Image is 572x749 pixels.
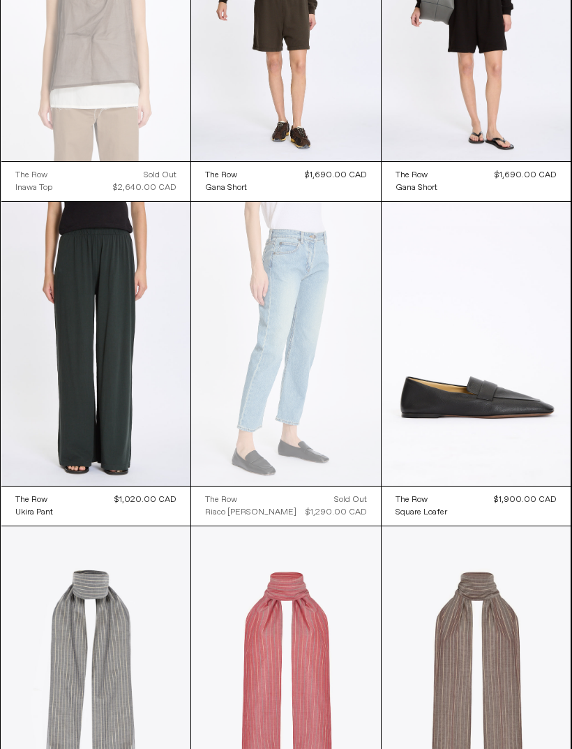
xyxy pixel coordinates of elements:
a: The Row [396,169,437,181]
a: Inawa Top [15,181,52,194]
div: $1,690.00 CAD [495,169,557,181]
a: The Row [15,494,53,506]
img: The Row Square Loafer [382,202,571,486]
div: Sold out [144,169,176,181]
div: The Row [396,494,428,506]
a: Gana Short [396,181,437,194]
div: The Row [15,170,47,181]
a: The Row [396,494,447,506]
img: The Row Ukira Pant in black [1,202,191,486]
a: Ukira Pant [15,506,53,519]
a: The Row [205,169,247,181]
div: $1,290.00 CAD [306,506,367,519]
a: Riaco [PERSON_NAME] [205,506,296,519]
div: The Row [205,494,237,506]
div: $1,690.00 CAD [305,169,367,181]
a: Square Loafer [396,506,447,519]
div: $1,020.00 CAD [114,494,176,506]
div: Square Loafer [396,507,447,519]
div: The Row [396,170,428,181]
div: $2,640.00 CAD [113,181,176,194]
a: The Row [205,494,296,506]
div: The Row [15,494,47,506]
div: $1,900.00 CAD [494,494,557,506]
a: Gana Short [205,181,247,194]
div: The Row [205,170,237,181]
div: Riaco [PERSON_NAME] [205,507,296,519]
img: The Row Riaco Jean in light indigo [191,202,381,487]
div: Ukira Pant [15,507,53,519]
a: The Row [15,169,52,181]
div: Sold out [334,494,367,506]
